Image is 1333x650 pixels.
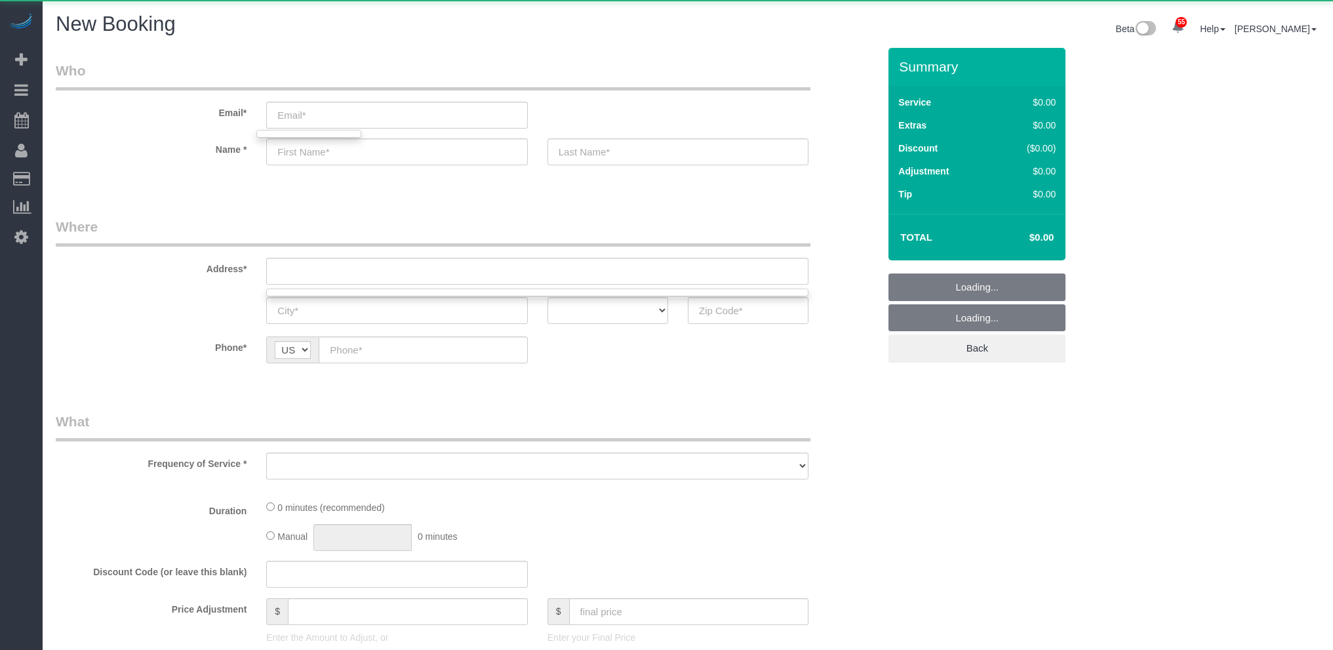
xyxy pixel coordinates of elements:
a: Beta [1116,24,1157,34]
div: $0.00 [999,119,1056,132]
input: final price [569,598,809,625]
span: Manual [277,531,308,542]
label: Name * [46,138,256,156]
p: Enter the Amount to Adjust, or [266,631,527,644]
span: 0 minutes (recommended) [277,502,384,513]
legend: Where [56,217,810,247]
input: City* [266,297,527,324]
input: First Name* [266,138,527,165]
legend: Who [56,61,810,91]
div: ($0.00) [999,142,1056,155]
img: Automaid Logo [8,13,34,31]
label: Discount [898,142,938,155]
div: $0.00 [999,165,1056,178]
label: Tip [898,188,912,201]
img: New interface [1134,21,1156,38]
label: Email* [46,102,256,119]
legend: What [56,412,810,441]
label: Duration [46,500,256,518]
label: Address* [46,258,256,275]
label: Frequency of Service * [46,453,256,470]
a: [PERSON_NAME] [1235,24,1317,34]
input: Email* [266,102,527,129]
a: 55 [1165,13,1191,42]
div: $0.00 [999,96,1056,109]
input: Last Name* [547,138,808,165]
span: 55 [1176,17,1187,28]
label: Price Adjustment [46,598,256,616]
span: $ [266,598,288,625]
label: Discount Code (or leave this blank) [46,561,256,579]
label: Phone* [46,336,256,354]
input: Phone* [319,336,527,363]
p: Enter your Final Price [547,631,808,644]
span: 0 minutes [418,531,458,542]
label: Adjustment [898,165,949,178]
span: $ [547,598,569,625]
input: Zip Code* [688,297,808,324]
h4: $0.00 [990,232,1054,243]
a: Help [1200,24,1225,34]
div: $0.00 [999,188,1056,201]
label: Service [898,96,931,109]
span: New Booking [56,12,176,35]
h3: Summary [899,59,1059,74]
a: Back [888,335,1065,362]
label: Extras [898,119,926,132]
strong: Total [900,232,932,243]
